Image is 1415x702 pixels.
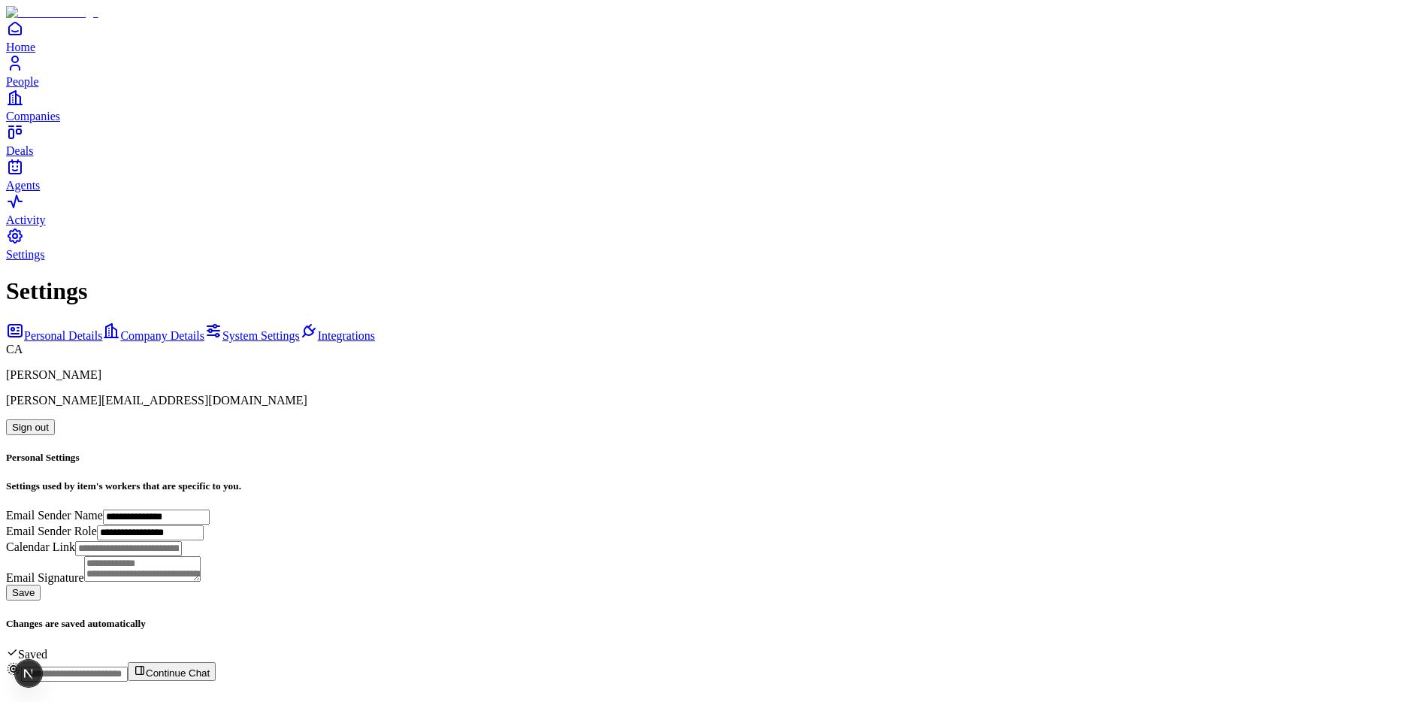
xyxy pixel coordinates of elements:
[6,394,1409,407] p: [PERSON_NAME][EMAIL_ADDRESS][DOMAIN_NAME]
[6,540,75,553] label: Calendar Link
[300,329,375,342] a: Integrations
[6,646,1409,661] div: Saved
[6,277,1409,305] h1: Settings
[6,20,1409,53] a: Home
[6,509,103,522] label: Email Sender Name
[204,329,300,342] a: System Settings
[6,89,1409,123] a: Companies
[6,213,45,226] span: Activity
[6,110,60,123] span: Companies
[6,661,1409,682] div: Continue Chat
[222,329,300,342] span: System Settings
[6,343,1409,356] div: CA
[6,158,1409,192] a: Agents
[6,6,98,20] img: Item Brain Logo
[120,329,204,342] span: Company Details
[6,368,1409,382] p: [PERSON_NAME]
[6,585,41,601] button: Save
[6,419,55,435] button: Sign out
[6,248,45,261] span: Settings
[6,54,1409,88] a: People
[6,123,1409,157] a: Deals
[6,41,35,53] span: Home
[6,525,97,537] label: Email Sender Role
[128,662,216,681] button: Continue Chat
[6,192,1409,226] a: Activity
[6,452,1409,464] h5: Personal Settings
[102,329,204,342] a: Company Details
[6,618,1409,630] h5: Changes are saved automatically
[146,667,210,679] span: Continue Chat
[6,480,1409,492] h5: Settings used by item's workers that are specific to you.
[6,227,1409,261] a: Settings
[6,571,84,584] label: Email Signature
[6,329,102,342] a: Personal Details
[6,75,39,88] span: People
[6,179,40,192] span: Agents
[24,329,102,342] span: Personal Details
[318,329,375,342] span: Integrations
[6,144,33,157] span: Deals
